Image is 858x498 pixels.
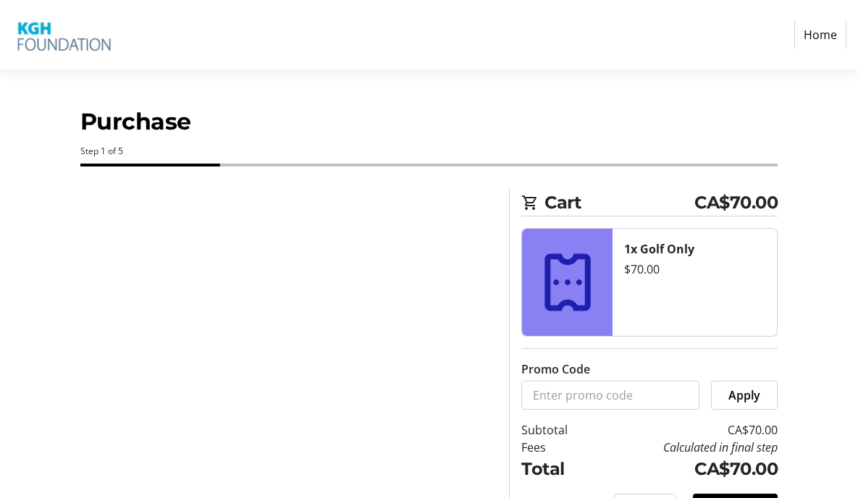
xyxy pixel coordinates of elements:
div: $70.00 [624,261,765,278]
td: CA$70.00 [595,456,778,482]
button: Apply [711,381,778,410]
strong: 1x Golf Only [624,241,694,257]
td: CA$70.00 [595,421,778,439]
td: Subtotal [521,421,595,439]
span: Cart [544,190,694,216]
td: Fees [521,439,595,456]
input: Enter promo code [521,381,699,410]
div: Step 1 of 5 [80,145,778,158]
a: Home [794,21,846,48]
span: Apply [728,387,760,404]
td: Calculated in final step [595,439,778,456]
label: Promo Code [521,360,590,378]
img: Kelowna General Hospital Foundation - UBC Southern Medical Program's Logo [12,6,114,64]
span: CA$70.00 [694,190,778,216]
h1: Purchase [80,104,778,139]
td: Total [521,456,595,482]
